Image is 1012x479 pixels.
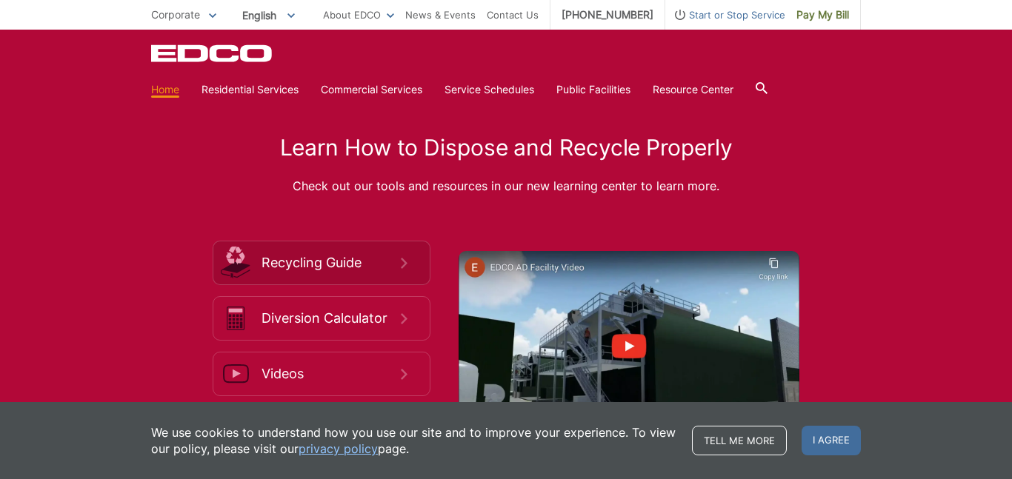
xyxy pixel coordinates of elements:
span: I agree [802,426,861,455]
span: Videos [262,366,401,382]
a: Videos [213,352,430,396]
a: Resource Center [653,81,733,98]
span: Pay My Bill [796,7,849,23]
a: Contact Us [487,7,539,23]
span: Recycling Guide [262,255,401,271]
a: About EDCO [323,7,394,23]
p: Check out our tools and resources in our new learning center to learn more. [151,175,861,196]
span: Corporate [151,8,200,21]
a: Tell me more [692,426,787,455]
a: privacy policy [299,441,378,457]
a: Diversion Calculator [213,296,430,341]
a: Public Facilities [556,81,630,98]
a: Commercial Services [321,81,422,98]
a: Recycling Guide [213,241,430,285]
p: We use cookies to understand how you use our site and to improve your experience. To view our pol... [151,424,677,457]
a: News & Events [405,7,476,23]
a: Residential Services [202,81,299,98]
h2: Learn How to Dispose and Recycle Properly [151,134,861,161]
a: Service Schedules [445,81,534,98]
span: Diversion Calculator [262,310,401,326]
a: Home [151,81,179,98]
span: English [231,3,306,27]
a: EDCD logo. Return to the homepage. [151,44,274,62]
